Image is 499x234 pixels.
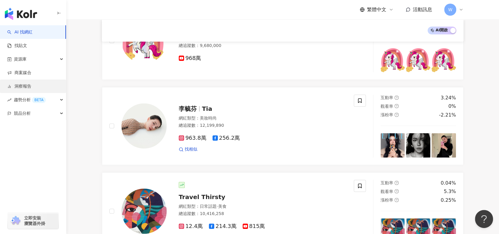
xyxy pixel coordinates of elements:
img: post-image [381,48,405,72]
span: Travel Thirsty [179,193,225,201]
div: -2.21% [439,112,456,118]
a: 洞察報告 [7,83,31,89]
span: Tia [202,105,212,112]
span: question-circle [394,104,399,108]
div: BETA [32,97,46,103]
div: 總追蹤數 ： 10,416,258 [179,211,347,217]
div: 網紅類型 ： [179,115,347,121]
span: W [448,6,452,13]
img: post-image [406,48,430,72]
a: chrome extension立即安裝 瀏覽器外掛 [8,213,58,229]
span: 立即安裝 瀏覽器外掛 [24,215,45,226]
span: 活動訊息 [413,7,432,12]
span: question-circle [394,198,399,202]
span: 12.4萬 [179,223,203,229]
span: question-circle [394,113,399,117]
div: 0.04% [441,180,456,186]
a: 找相似 [179,146,197,152]
span: 找相似 [185,146,197,152]
span: 815萬 [243,223,265,229]
span: 李毓芬 [179,105,197,112]
a: KOL Avatar李毓芬Tia網紅類型：美妝時尚總追蹤數：12,199,890963.8萬256.2萬找相似互動率question-circle3.24%觀看率question-circle0... [102,87,463,165]
img: post-image [432,48,456,72]
div: 0% [448,103,456,110]
span: 觀看率 [381,189,393,194]
span: question-circle [394,95,399,100]
span: rise [7,98,11,102]
img: chrome extension [10,216,21,226]
img: post-image [406,133,430,158]
span: 觀看率 [381,104,393,109]
span: question-circle [394,189,399,193]
a: searchAI 找網紅 [7,29,33,35]
span: 互動率 [381,95,393,100]
div: 5.3% [444,188,456,195]
span: question-circle [394,181,399,185]
span: 漲粉率 [381,198,393,202]
img: KOL Avatar [121,189,167,234]
span: 968萬 [179,55,201,61]
span: 漲粉率 [381,112,393,117]
span: 256.2萬 [212,135,240,141]
img: post-image [432,133,456,158]
span: 美妝時尚 [200,116,217,120]
span: 日常話題 [200,204,217,209]
img: KOL Avatar [121,103,167,148]
div: 0.25% [441,197,456,204]
div: 3.24% [441,95,456,101]
img: post-image [381,133,405,158]
a: 商案媒合 [7,70,31,76]
div: 總追蹤數 ： 12,199,890 [179,123,347,129]
span: 214.3萬 [209,223,237,229]
iframe: Help Scout Beacon - Open [475,210,493,228]
span: 競品分析 [14,107,31,120]
div: 總追蹤數 ： 9,680,000 [179,43,347,49]
img: logo [5,8,37,20]
span: 趨勢分析 [14,93,46,107]
span: 繁體中文 [367,6,386,13]
div: 網紅類型 ： [179,204,347,210]
span: 資源庫 [14,52,27,66]
span: 互動率 [381,180,393,185]
span: 美食 [218,204,226,209]
span: 963.8萬 [179,135,206,141]
span: · [217,204,218,209]
a: 找貼文 [7,43,27,49]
